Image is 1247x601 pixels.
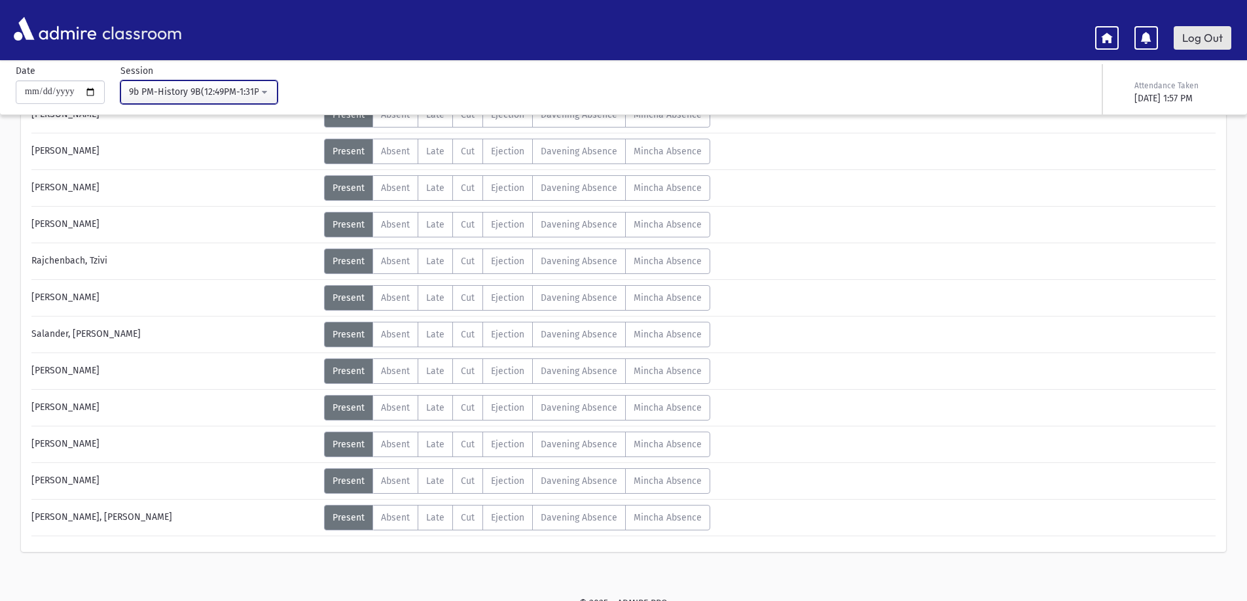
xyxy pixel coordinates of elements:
[461,366,475,377] span: Cut
[461,475,475,487] span: Cut
[491,219,524,230] span: Ejection
[541,329,617,340] span: Davening Absence
[491,256,524,267] span: Ejection
[333,475,365,487] span: Present
[324,285,710,311] div: AttTypes
[634,146,702,157] span: Mincha Absence
[324,175,710,201] div: AttTypes
[324,358,710,384] div: AttTypes
[491,329,524,340] span: Ejection
[381,475,410,487] span: Absent
[25,175,324,201] div: [PERSON_NAME]
[324,212,710,237] div: AttTypes
[541,366,617,377] span: Davening Absence
[25,322,324,347] div: Salander, [PERSON_NAME]
[25,249,324,274] div: Rajchenbach, Tzivi
[634,439,702,450] span: Mincha Absence
[541,219,617,230] span: Davening Absence
[541,402,617,413] span: Davening Absence
[10,14,99,44] img: AdmirePro
[426,182,444,194] span: Late
[25,395,324,421] div: [PERSON_NAME]
[333,219,365,230] span: Present
[120,64,153,78] label: Session
[324,432,710,457] div: AttTypes
[426,439,444,450] span: Late
[1174,26,1231,50] a: Log Out
[541,475,617,487] span: Davening Absence
[634,256,702,267] span: Mincha Absence
[634,219,702,230] span: Mincha Absence
[25,505,324,530] div: [PERSON_NAME], [PERSON_NAME]
[381,512,410,523] span: Absent
[634,402,702,413] span: Mincha Absence
[333,292,365,303] span: Present
[541,146,617,157] span: Davening Absence
[324,249,710,274] div: AttTypes
[25,468,324,494] div: [PERSON_NAME]
[634,512,702,523] span: Mincha Absence
[99,12,182,46] span: classroom
[426,402,444,413] span: Late
[461,439,475,450] span: Cut
[324,505,710,530] div: AttTypes
[541,512,617,523] span: Davening Absence
[461,512,475,523] span: Cut
[381,219,410,230] span: Absent
[426,146,444,157] span: Late
[381,329,410,340] span: Absent
[541,292,617,303] span: Davening Absence
[426,329,444,340] span: Late
[381,182,410,194] span: Absent
[129,85,259,99] div: 9b PM-History 9B(12:49PM-1:31PM)
[491,366,524,377] span: Ejection
[381,146,410,157] span: Absent
[461,146,475,157] span: Cut
[324,322,710,347] div: AttTypes
[491,439,524,450] span: Ejection
[491,182,524,194] span: Ejection
[25,139,324,164] div: [PERSON_NAME]
[461,292,475,303] span: Cut
[381,402,410,413] span: Absent
[426,475,444,487] span: Late
[426,366,444,377] span: Late
[1134,80,1229,92] div: Attendance Taken
[634,366,702,377] span: Mincha Absence
[461,402,475,413] span: Cut
[333,256,365,267] span: Present
[634,182,702,194] span: Mincha Absence
[381,439,410,450] span: Absent
[25,358,324,384] div: [PERSON_NAME]
[634,475,702,487] span: Mincha Absence
[461,256,475,267] span: Cut
[25,285,324,311] div: [PERSON_NAME]
[491,475,524,487] span: Ejection
[1134,92,1229,105] div: [DATE] 1:57 PM
[634,329,702,340] span: Mincha Absence
[333,182,365,194] span: Present
[426,219,444,230] span: Late
[426,512,444,523] span: Late
[461,329,475,340] span: Cut
[120,80,278,104] button: 9b PM-History 9B(12:49PM-1:31PM)
[381,366,410,377] span: Absent
[324,139,710,164] div: AttTypes
[25,212,324,237] div: [PERSON_NAME]
[324,468,710,494] div: AttTypes
[491,146,524,157] span: Ejection
[491,402,524,413] span: Ejection
[333,366,365,377] span: Present
[426,256,444,267] span: Late
[461,182,475,194] span: Cut
[381,256,410,267] span: Absent
[491,292,524,303] span: Ejection
[324,395,710,421] div: AttTypes
[381,292,410,303] span: Absent
[25,432,324,457] div: [PERSON_NAME]
[333,512,365,523] span: Present
[634,292,702,303] span: Mincha Absence
[16,64,35,78] label: Date
[541,256,617,267] span: Davening Absence
[333,402,365,413] span: Present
